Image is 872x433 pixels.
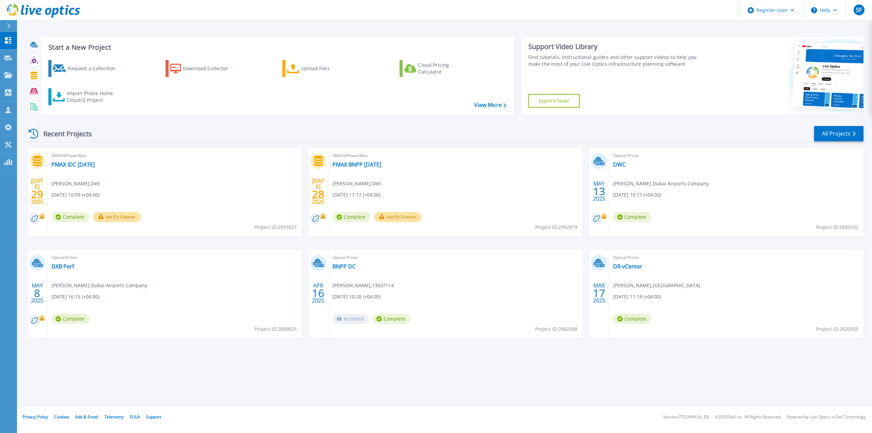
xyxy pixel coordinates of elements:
span: 29 [31,191,43,197]
a: DWC [613,161,626,168]
a: EULA [130,414,140,420]
span: VMAX4/PowerMax [51,152,298,159]
span: Complete [51,314,90,324]
span: Complete [613,212,651,222]
div: Import Phone Home CloudIQ Project [67,90,120,104]
button: Verify Owner [374,212,422,222]
a: Telemetry [104,414,124,420]
div: MAR 2025 [593,281,606,306]
div: Upload Files [301,62,356,75]
button: Verify Owner [93,212,141,222]
a: View More [474,102,506,108]
span: Complete [613,314,651,324]
a: DR-vCenter [613,263,642,270]
span: Complete [332,212,371,222]
a: DXB Perf [51,263,74,270]
span: Project ID: 2992879 [535,223,577,231]
span: Project ID: 2993827 [254,223,297,231]
li: Powered by Live Optics, a Dell Technology [787,415,866,419]
a: Download Collector [166,60,242,77]
span: Archived [332,314,369,324]
a: Cloud Pricing Calculator [400,60,476,77]
div: Cloud Pricing Calculator [418,62,472,75]
div: MAY 2025 [593,179,606,204]
span: [DATE] 10:17 (+04:00) [613,191,661,199]
a: Cookies [54,414,69,420]
span: SF [856,7,862,13]
div: Recent Projects [26,125,101,142]
div: MAY 2025 [31,281,44,306]
a: Upload Files [282,60,358,77]
span: [DATE] 16:15 (+04:00) [51,293,99,300]
span: Optical Prime [51,254,298,261]
li: Version: [TECHNICAL_ID] [663,415,709,419]
span: [PERSON_NAME] , Dubai Airports Company [613,180,709,187]
span: [DATE] 11:18 (+04:00) [613,293,661,300]
div: Request a Collection [68,62,122,75]
span: Project ID: 2860588 [535,325,577,333]
span: [PERSON_NAME] , Dell [51,180,100,187]
div: [DATE] 2025 [31,179,44,204]
a: PMAX BNPP [DATE] [332,161,381,168]
div: Support Video Library [528,42,705,51]
span: Complete [372,314,410,324]
a: Request a Collection [48,60,124,77]
span: 13 [593,188,605,194]
span: Optical Prime [613,254,859,261]
li: © 2025 Dell Inc. All Rights Reserved [715,415,780,419]
span: Project ID: 2895592 [816,223,858,231]
span: [PERSON_NAME] , Dell [332,180,381,187]
span: [PERSON_NAME] , Dubai Airports Company [51,282,147,289]
div: Find tutorials, instructional guides and other support videos to help you make the most of your L... [528,54,705,67]
span: Optical Prime [332,254,579,261]
span: [DATE] 10:28 (+04:00) [332,293,380,300]
a: Privacy Policy [22,414,48,420]
h3: Start a New Project [48,44,506,51]
span: 17 [593,290,605,296]
div: APR 2025 [312,281,325,306]
span: 28 [312,191,324,197]
a: PMAX IDC [DATE] [51,161,95,168]
div: [DATE] 2025 [312,179,325,204]
span: Project ID: 2889825 [254,325,297,333]
a: Ads & Email [75,414,98,420]
a: BNPP DC [332,263,356,270]
span: VMAX4/PowerMax [332,152,579,159]
a: All Projects [814,126,863,141]
span: Optical Prime [613,152,859,159]
a: Explore Now! [528,94,580,108]
span: [PERSON_NAME] , 13037114 [332,282,394,289]
a: Support [146,414,161,420]
div: Download Collector [183,62,237,75]
span: Complete [51,212,90,222]
span: 8 [34,290,40,296]
span: [DATE] 17:17 (+04:00) [332,191,380,199]
span: [PERSON_NAME] , [GEOGRAPHIC_DATA] [613,282,700,289]
span: [DATE] 10:09 (+04:00) [51,191,99,199]
span: Project ID: 2820305 [816,325,858,333]
span: 16 [312,290,324,296]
